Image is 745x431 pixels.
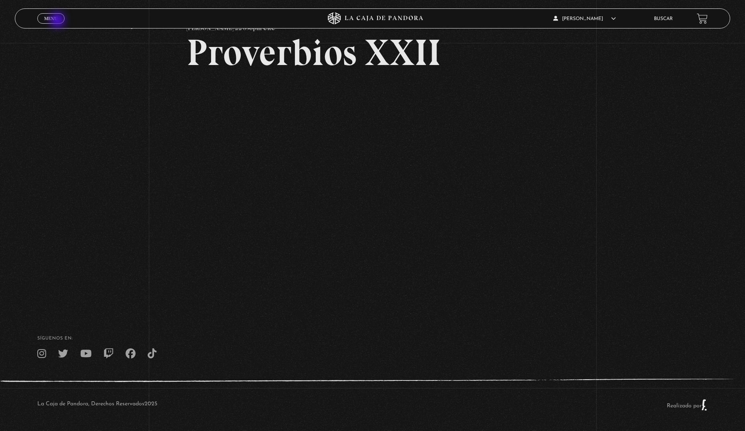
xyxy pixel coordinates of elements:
[187,83,558,292] iframe: Dailymotion video player – CENTINELAS 23-7 - PROVERIOS 22
[654,16,673,21] a: Buscar
[44,16,57,21] span: Menu
[37,336,708,341] h4: SÍguenos en:
[187,34,558,71] h2: Proverbios XXII
[667,403,708,409] a: Realizado por
[697,13,708,24] a: View your shopping cart
[553,16,616,21] span: [PERSON_NAME]
[42,23,61,28] span: Cerrar
[37,399,157,411] p: La Caja de Pandora, Derechos Reservados 2025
